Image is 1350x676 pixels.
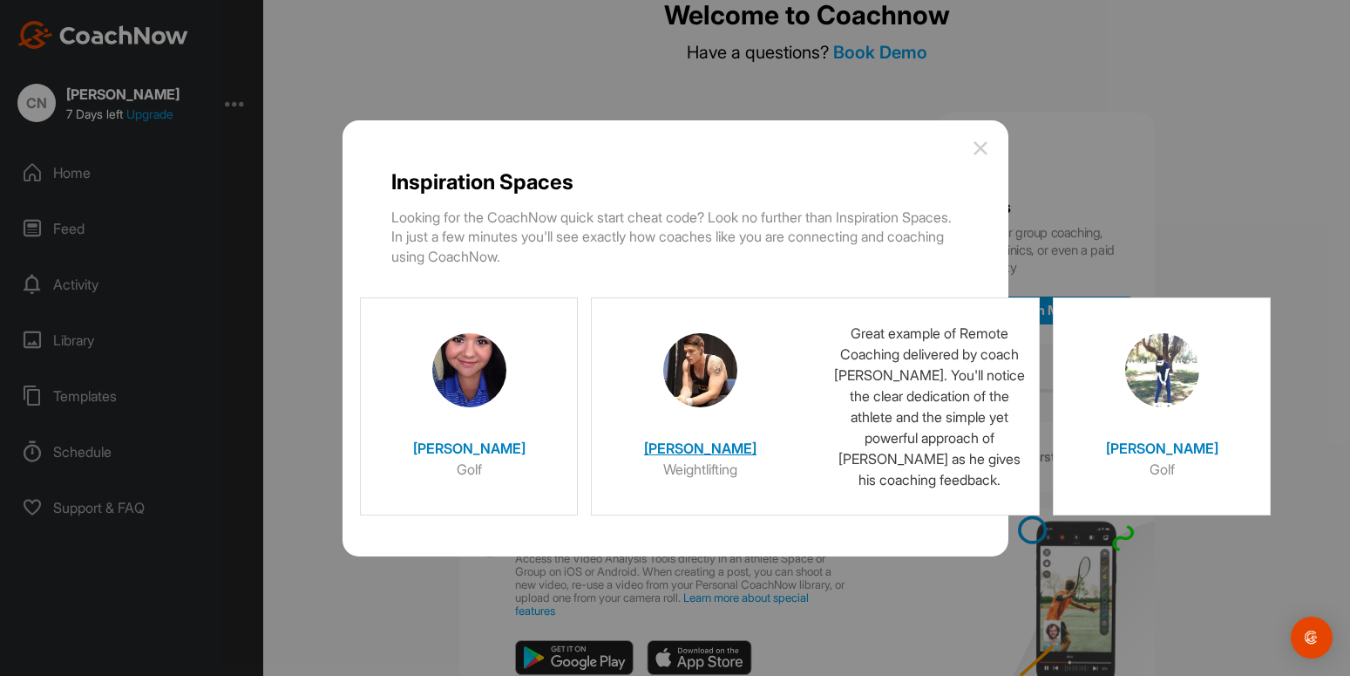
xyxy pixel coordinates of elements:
[1291,617,1333,659] div: Open Intercom Messenger
[1075,459,1250,480] h6: Golf
[970,138,991,159] img: close
[391,169,573,195] div: Inspiration Spaces
[391,208,960,266] p: Looking for the CoachNow quick start cheat code? Look no further than Inspiration Spaces. In just...
[663,333,737,407] img: Nate
[830,323,1030,490] div: Great example of Remote Coaching delivered by coach [PERSON_NAME]. You'll notice the clear dedica...
[1075,429,1250,459] h4: [PERSON_NAME]
[614,429,788,459] h4: [PERSON_NAME]
[614,459,788,480] h6: Weightlifting
[383,429,557,459] h4: [PERSON_NAME]
[432,333,506,407] img: Christina
[383,459,557,480] h6: Golf
[1125,333,1199,407] img: Brittany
